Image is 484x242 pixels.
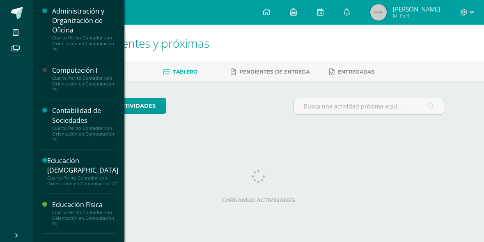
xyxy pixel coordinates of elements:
a: Entregadas [329,65,374,78]
div: Computación I [52,66,115,75]
span: Tablero [173,69,197,75]
a: Contabilidad de SociedadesCuarto Perito Contador con Orientación en Computación "A" [52,106,115,142]
div: Administración y Organización de Oficina [52,7,115,35]
span: Entregadas [338,69,374,75]
div: Educación [DEMOGRAPHIC_DATA] [47,156,118,175]
a: Educación FísicaCuarto Perito Contador con Orientación en Computación "A" [52,200,115,227]
span: Mi Perfil [393,12,440,19]
div: Contabilidad de Sociedades [52,106,115,125]
div: Cuarto Perito Contador con Orientación en Computación "A" [47,175,118,187]
span: Actividades recientes y próximas [43,35,209,51]
div: Cuarto Perito Contador con Orientación en Computación "A" [52,35,115,52]
label: Cargando actividades [73,197,444,203]
a: Pendientes de entrega [231,65,310,78]
a: Administración y Organización de OficinaCuarto Perito Contador con Orientación en Computación "A" [52,7,115,52]
a: Tablero [163,65,197,78]
input: Busca una actividad próxima aquí... [294,98,444,114]
img: 45x45 [370,4,387,21]
span: [PERSON_NAME] [393,5,440,13]
a: Educación [DEMOGRAPHIC_DATA]Cuarto Perito Contador con Orientación en Computación "A" [47,156,118,187]
div: Cuarto Perito Contador con Orientación en Computación "A" [52,210,115,227]
div: Educación Física [52,200,115,210]
div: Cuarto Perito Contador con Orientación en Computación "A" [52,125,115,143]
span: Pendientes de entrega [239,69,310,75]
a: Computación ICuarto Perito Contador con Orientación en Computación "A" [52,66,115,92]
div: Cuarto Perito Contador con Orientación en Computación "A" [52,75,115,92]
